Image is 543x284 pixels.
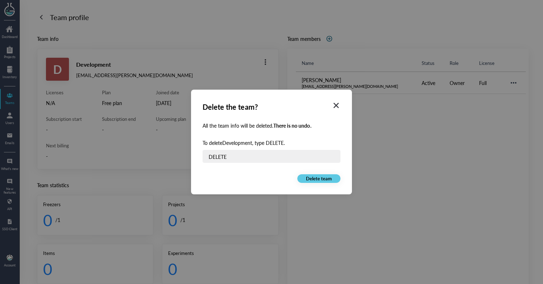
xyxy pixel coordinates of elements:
[203,150,340,163] input: Type DELETE to continue
[332,90,352,110] button: Close
[203,121,340,130] div: All the team info will be deleted.
[297,174,340,183] button: Delete team
[306,175,332,182] span: Delete team
[273,122,311,129] span: There is no undo.
[203,101,340,113] div: Delete the team?
[203,138,340,147] div: To delete Development , type DELETE.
